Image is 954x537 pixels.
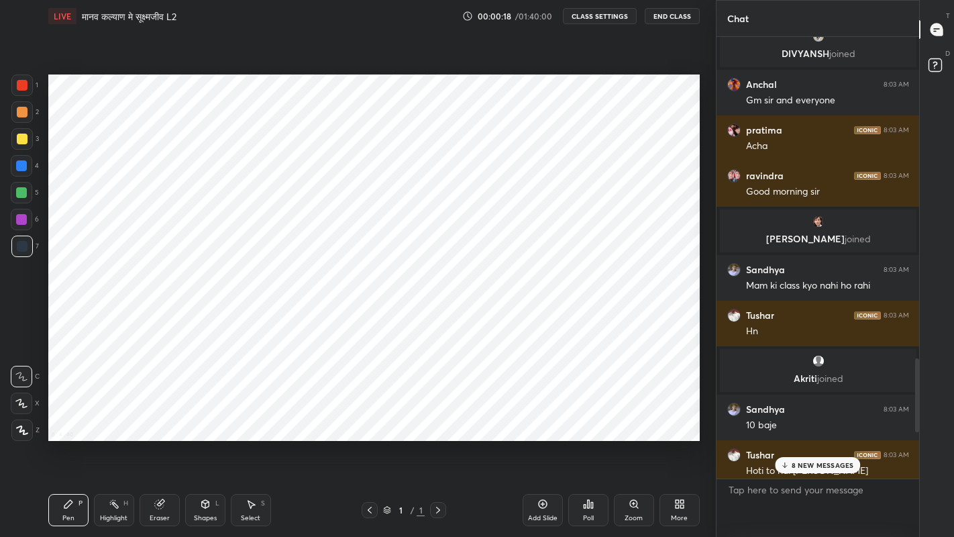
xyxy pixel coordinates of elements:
h6: ravindra [746,170,784,182]
div: 8:03 AM [884,126,909,134]
div: 5 [11,182,39,203]
button: CLASS SETTINGS [563,8,637,24]
img: iconic-dark.1390631f.png [854,311,881,320]
span: joined [844,232,870,245]
img: iconic-dark.1390631f.png [854,126,881,134]
div: Mam ki class kyo nahi ho rahi [746,279,909,293]
div: S [261,500,265,507]
button: End Class [645,8,700,24]
img: default.png [811,354,825,368]
img: 2d701adf2a7247aeaa0018d173690177.jpg [727,448,741,462]
img: 6ffc8ed61e284cb09f652e1c95dcd64c.jpg [727,403,741,416]
div: 2 [11,101,39,123]
p: DIVYANSH [728,48,908,59]
h6: Sandhya [746,264,785,276]
div: Pen [62,515,74,522]
div: H [123,500,128,507]
p: Chat [717,1,759,36]
div: 6 [11,209,39,230]
div: LIVE [48,8,76,24]
h6: Anchal [746,79,777,91]
div: Highlight [100,515,127,522]
span: joined [816,372,843,385]
img: 2d701adf2a7247aeaa0018d173690177.jpg [727,309,741,322]
div: More [671,515,688,522]
div: 8:03 AM [884,172,909,180]
div: 4 [11,155,39,177]
div: 8:03 AM [884,81,909,89]
div: Zoom [625,515,643,522]
div: Poll [583,515,594,522]
p: T [946,11,950,21]
div: 1 [417,504,425,516]
div: 10 baje [746,419,909,432]
div: C [11,366,40,387]
p: D [945,48,950,58]
div: Add Slide [528,515,558,522]
div: L [215,500,219,507]
img: 6ffc8ed61e284cb09f652e1c95dcd64c.jpg [727,263,741,277]
span: joined [829,47,855,60]
h6: pratima [746,124,782,136]
div: Hn [746,325,909,338]
div: Good morning sir [746,185,909,199]
div: 8:03 AM [884,266,909,274]
h4: मानव कल्याण मे सूक्ष्मजीव L2 [82,10,176,23]
div: grid [717,37,920,479]
div: Hoti to hai [PERSON_NAME] [746,465,909,478]
img: iconic-dark.1390631f.png [854,172,881,180]
h6: Sandhya [746,403,785,416]
img: 6f80aa90a0aa465b8e6fbac4c883bde4.jpg [811,215,825,228]
h6: Tushar [746,309,774,322]
div: 8:03 AM [884,311,909,320]
div: 7 [11,236,39,257]
div: Acha [746,140,909,153]
div: Gm sir and everyone [746,94,909,107]
img: iconic-dark.1390631f.png [854,451,881,459]
div: 8:03 AM [884,405,909,413]
p: 8 NEW MESSAGES [792,461,854,469]
p: Akriti [728,373,908,384]
div: / [410,506,414,514]
div: Z [11,420,40,441]
img: 71151a45bb874889a0696756e6921558.jpg [727,78,741,91]
div: 8:03 AM [884,451,909,459]
div: Select [241,515,260,522]
div: X [11,393,40,414]
h6: Tushar [746,449,774,461]
img: d051256e29e1488fb98cb7caa0be6fd0.jpg [727,124,741,137]
div: Shapes [194,515,217,522]
div: 1 [11,75,38,96]
div: 3 [11,128,39,150]
div: Eraser [150,515,170,522]
div: 1 [394,506,407,514]
div: P [78,500,83,507]
p: [PERSON_NAME] [728,234,908,244]
img: 0ab156ffefa848209a6a784f3d277e14.jpg [727,169,741,183]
